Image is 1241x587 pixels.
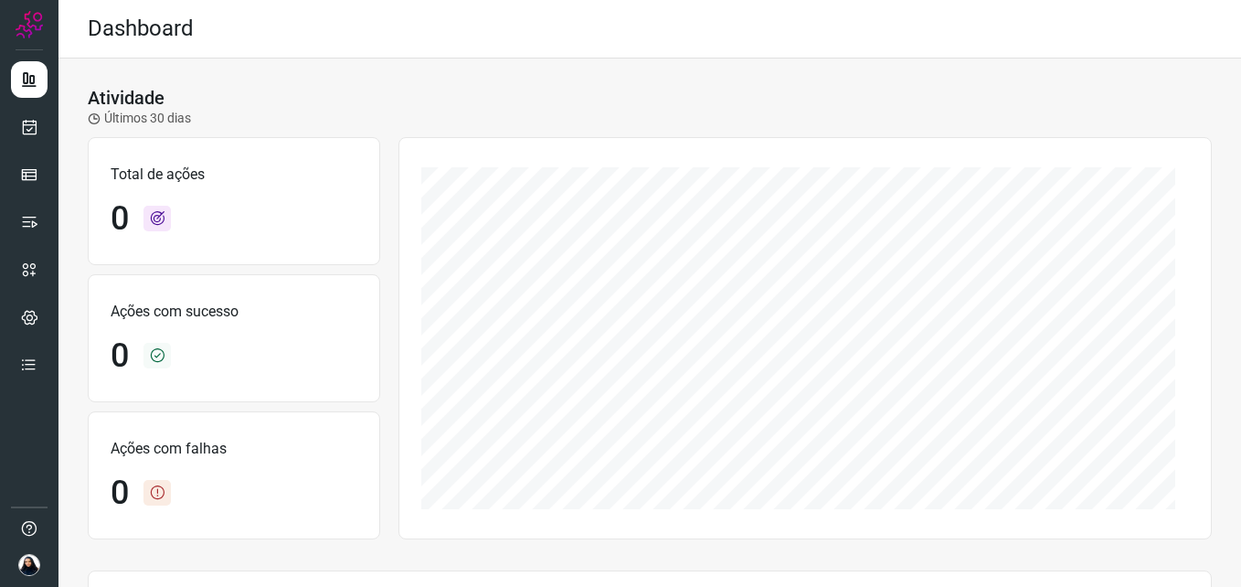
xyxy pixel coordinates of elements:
[111,199,129,239] h1: 0
[111,164,357,186] p: Total de ações
[111,336,129,376] h1: 0
[111,438,357,460] p: Ações com falhas
[88,87,164,109] h3: Atividade
[16,11,43,38] img: Logo
[88,109,191,128] p: Últimos 30 dias
[18,554,40,576] img: 9c1dc0bd19ca9d802488e520c31d7c00.jpg
[111,474,129,513] h1: 0
[111,301,357,323] p: Ações com sucesso
[88,16,194,42] h2: Dashboard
